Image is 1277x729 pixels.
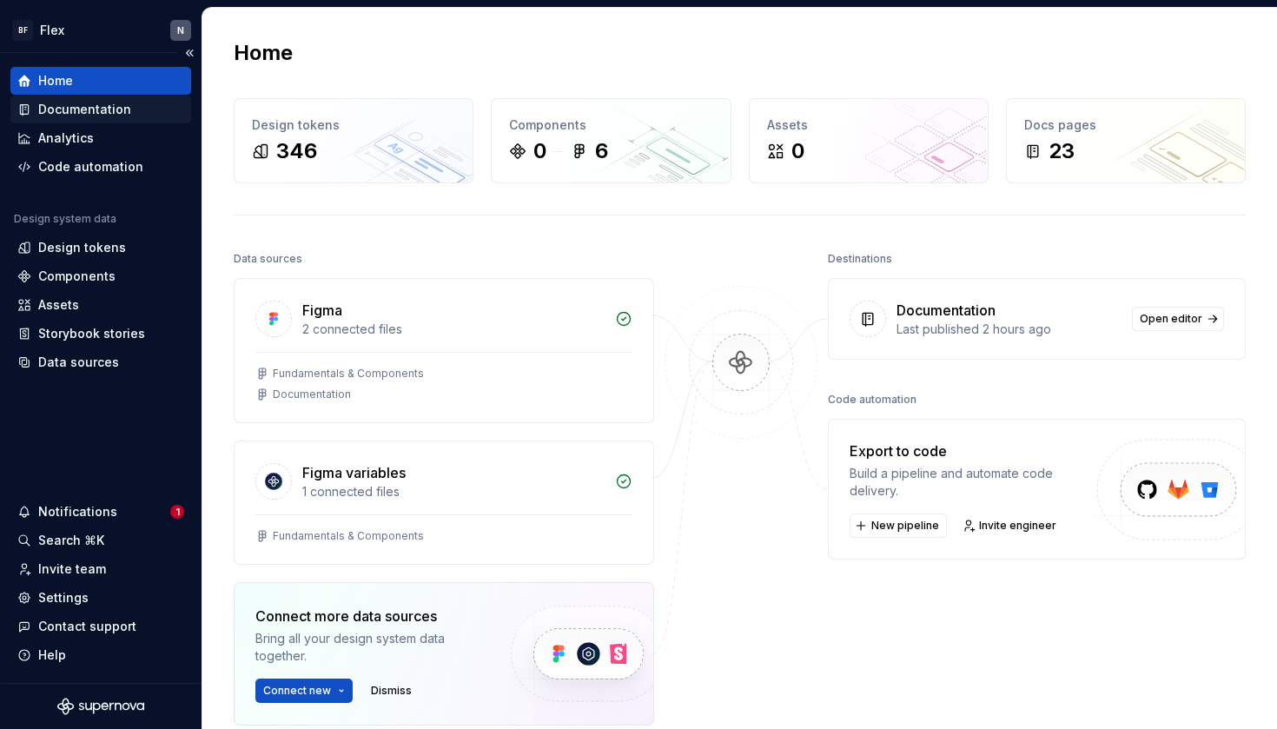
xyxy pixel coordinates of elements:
[14,212,116,226] div: Design system data
[850,465,1095,500] div: Build a pipeline and automate code delivery.
[10,498,191,526] button: Notifications1
[957,514,1064,538] a: Invite engineer
[38,589,89,606] div: Settings
[263,684,331,698] span: Connect new
[1006,98,1246,183] a: Docs pages23
[38,646,66,664] div: Help
[850,441,1095,461] div: Export to code
[828,388,916,412] div: Code automation
[897,300,996,321] div: Documentation
[273,388,351,401] div: Documentation
[850,514,947,538] button: New pipeline
[3,11,198,49] button: BFFlexN
[10,234,191,262] a: Design tokens
[363,679,420,703] button: Dismiss
[1140,312,1202,326] span: Open editor
[10,153,191,181] a: Code automation
[371,684,412,698] span: Dismiss
[38,72,73,89] div: Home
[10,67,191,95] a: Home
[10,527,191,554] button: Search ⌘K
[170,505,184,519] span: 1
[749,98,989,183] a: Assets0
[38,268,116,285] div: Components
[38,532,104,549] div: Search ⌘K
[509,116,712,134] div: Components
[10,291,191,319] a: Assets
[791,137,804,165] div: 0
[234,98,473,183] a: Design tokens346
[302,321,605,338] div: 2 connected files
[897,321,1122,338] div: Last published 2 hours ago
[234,39,293,67] h2: Home
[1024,116,1227,134] div: Docs pages
[533,137,546,165] div: 0
[10,262,191,290] a: Components
[273,529,424,543] div: Fundamentals & Components
[10,555,191,583] a: Invite team
[255,606,481,626] div: Connect more data sources
[255,679,353,703] button: Connect new
[38,101,131,118] div: Documentation
[38,560,106,578] div: Invite team
[10,641,191,669] button: Help
[979,519,1056,533] span: Invite engineer
[177,23,184,37] div: N
[273,367,424,381] div: Fundamentals & Components
[38,325,145,342] div: Storybook stories
[234,278,654,423] a: Figma2 connected filesFundamentals & ComponentsDocumentation
[491,98,731,183] a: Components06
[38,158,143,176] div: Code automation
[177,41,202,65] button: Collapse sidebar
[302,483,605,500] div: 1 connected files
[10,613,191,640] button: Contact support
[38,503,117,520] div: Notifications
[40,22,64,39] div: Flex
[10,348,191,376] a: Data sources
[10,96,191,123] a: Documentation
[38,239,126,256] div: Design tokens
[10,124,191,152] a: Analytics
[38,618,136,635] div: Contact support
[10,320,191,348] a: Storybook stories
[767,116,970,134] div: Assets
[252,116,455,134] div: Design tokens
[57,698,144,715] svg: Supernova Logo
[871,519,939,533] span: New pipeline
[38,354,119,371] div: Data sources
[38,296,79,314] div: Assets
[234,247,302,271] div: Data sources
[12,20,33,41] div: BF
[1132,307,1224,331] a: Open editor
[302,300,342,321] div: Figma
[38,129,94,147] div: Analytics
[302,462,406,483] div: Figma variables
[828,247,892,271] div: Destinations
[255,630,481,665] div: Bring all your design system data together.
[10,584,191,612] a: Settings
[1049,137,1075,165] div: 23
[595,137,608,165] div: 6
[276,137,317,165] div: 346
[234,441,654,565] a: Figma variables1 connected filesFundamentals & Components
